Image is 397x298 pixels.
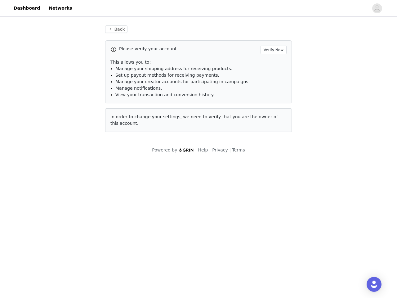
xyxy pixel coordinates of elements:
[195,147,197,152] span: |
[261,46,287,54] button: Verify Now
[179,148,194,152] img: logo
[110,59,287,65] p: This allows you to:
[119,46,258,52] p: Please verify your account.
[374,3,380,13] div: avatar
[115,73,219,78] span: Set up payout methods for receiving payments.
[232,147,245,152] a: Terms
[115,92,214,97] span: View your transaction and conversion history.
[115,86,162,91] span: Manage notifications.
[212,147,228,152] a: Privacy
[115,79,250,84] span: Manage your creator accounts for participating in campaigns.
[110,114,278,126] span: In order to change your settings, we need to verify that you are the owner of this account.
[152,147,177,152] span: Powered by
[115,66,232,71] span: Manage your shipping address for receiving products.
[45,1,76,15] a: Networks
[198,147,208,152] a: Help
[10,1,44,15] a: Dashboard
[105,25,127,33] button: Back
[367,277,381,292] div: Open Intercom Messenger
[229,147,231,152] span: |
[209,147,211,152] span: |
